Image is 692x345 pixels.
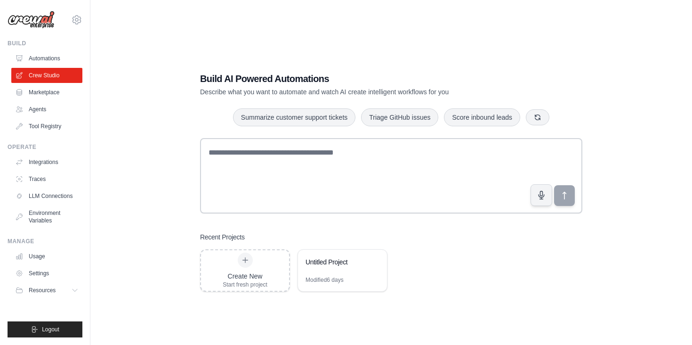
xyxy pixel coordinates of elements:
button: Summarize customer support tickets [233,108,355,126]
span: Logout [42,326,59,333]
div: Operate [8,143,82,151]
button: Get new suggestions [526,109,549,125]
a: Settings [11,266,82,281]
a: LLM Connections [11,189,82,204]
a: Integrations [11,155,82,170]
p: Describe what you want to automate and watch AI create intelligent workflows for you [200,87,516,97]
a: Crew Studio [11,68,82,83]
a: Environment Variables [11,205,82,228]
span: Resources [29,287,56,294]
a: Agents [11,102,82,117]
div: Build [8,40,82,47]
div: Untitled Project [306,257,370,267]
div: Modified 6 days [306,276,344,284]
button: Logout [8,321,82,337]
a: Marketplace [11,85,82,100]
button: Triage GitHub issues [361,108,438,126]
button: Click to speak your automation idea [531,184,552,206]
button: Resources [11,283,82,298]
div: Create New [223,271,267,281]
a: Usage [11,249,82,264]
a: Tool Registry [11,119,82,134]
a: Traces [11,172,82,187]
a: Automations [11,51,82,66]
h1: Build AI Powered Automations [200,72,516,85]
img: Logo [8,11,55,29]
div: Start fresh project [223,281,267,288]
div: Manage [8,238,82,245]
button: Score inbound leads [444,108,520,126]
h3: Recent Projects [200,232,245,242]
